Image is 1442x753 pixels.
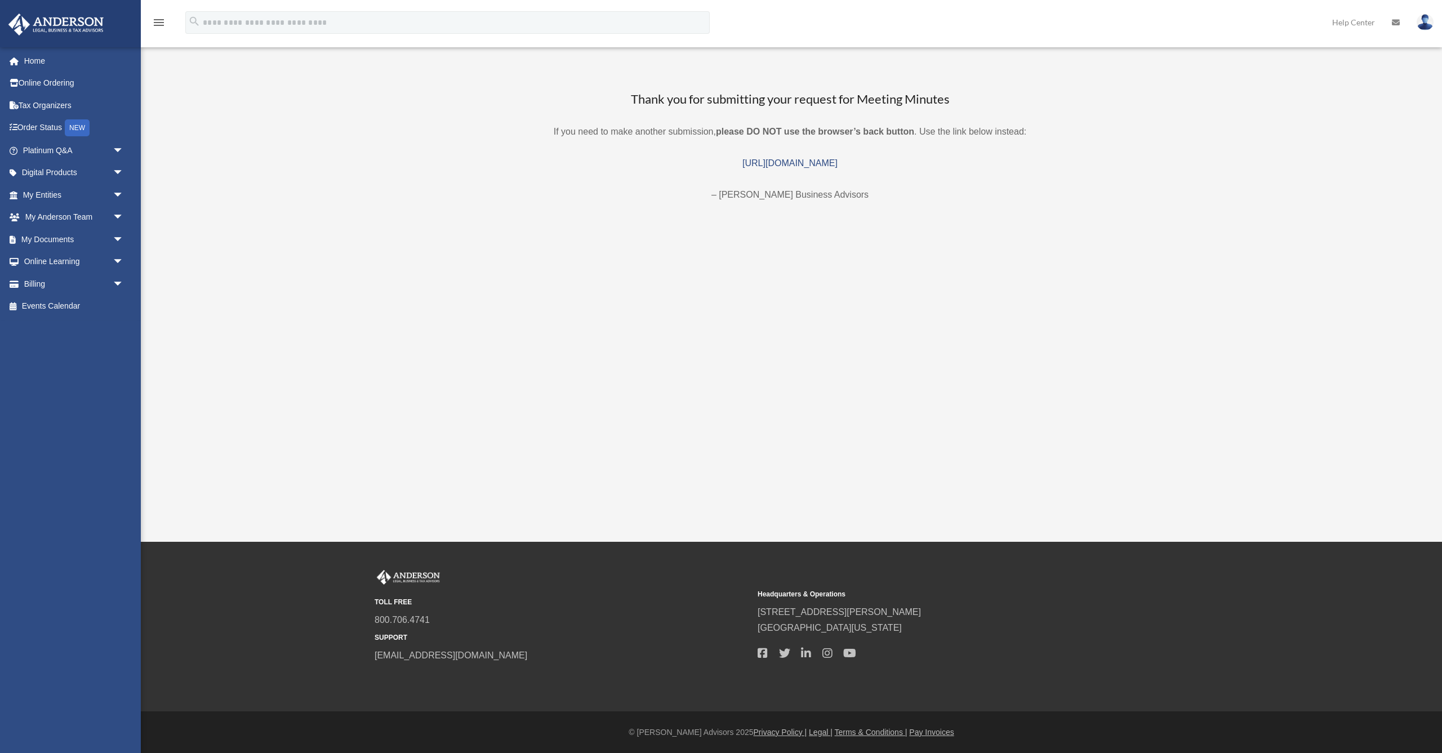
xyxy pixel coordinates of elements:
a: [STREET_ADDRESS][PERSON_NAME] [758,607,921,617]
a: 800.706.4741 [375,615,430,625]
p: If you need to make another submission, . Use the link below instead: [369,124,1211,140]
span: arrow_drop_down [113,251,135,274]
img: Anderson Advisors Platinum Portal [5,14,107,35]
a: [URL][DOMAIN_NAME] [742,158,838,168]
span: arrow_drop_down [113,228,135,251]
a: [GEOGRAPHIC_DATA][US_STATE] [758,623,902,632]
a: Tax Organizers [8,94,141,117]
i: search [188,15,201,28]
small: TOLL FREE [375,596,750,608]
a: [EMAIL_ADDRESS][DOMAIN_NAME] [375,650,527,660]
span: arrow_drop_down [113,273,135,296]
a: Platinum Q&Aarrow_drop_down [8,139,141,162]
span: arrow_drop_down [113,162,135,185]
div: NEW [65,119,90,136]
small: Headquarters & Operations [758,589,1133,600]
a: Digital Productsarrow_drop_down [8,162,141,184]
a: My Entitiesarrow_drop_down [8,184,141,206]
small: SUPPORT [375,632,750,644]
a: Home [8,50,141,72]
a: My Documentsarrow_drop_down [8,228,141,251]
a: Terms & Conditions | [835,728,907,737]
a: Legal | [809,728,833,737]
div: © [PERSON_NAME] Advisors 2025 [141,725,1442,739]
a: Privacy Policy | [754,728,807,737]
a: Pay Invoices [909,728,954,737]
b: please DO NOT use the browser’s back button [716,127,914,136]
i: menu [152,16,166,29]
span: arrow_drop_down [113,139,135,162]
a: My Anderson Teamarrow_drop_down [8,206,141,229]
a: menu [152,20,166,29]
a: Order StatusNEW [8,117,141,140]
a: Online Ordering [8,72,141,95]
h3: Thank you for submitting your request for Meeting Minutes [369,91,1211,108]
p: – [PERSON_NAME] Business Advisors [369,187,1211,203]
a: Billingarrow_drop_down [8,273,141,295]
a: Events Calendar [8,295,141,318]
img: User Pic [1417,14,1434,30]
a: Online Learningarrow_drop_down [8,251,141,273]
span: arrow_drop_down [113,206,135,229]
span: arrow_drop_down [113,184,135,207]
img: Anderson Advisors Platinum Portal [375,570,442,585]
